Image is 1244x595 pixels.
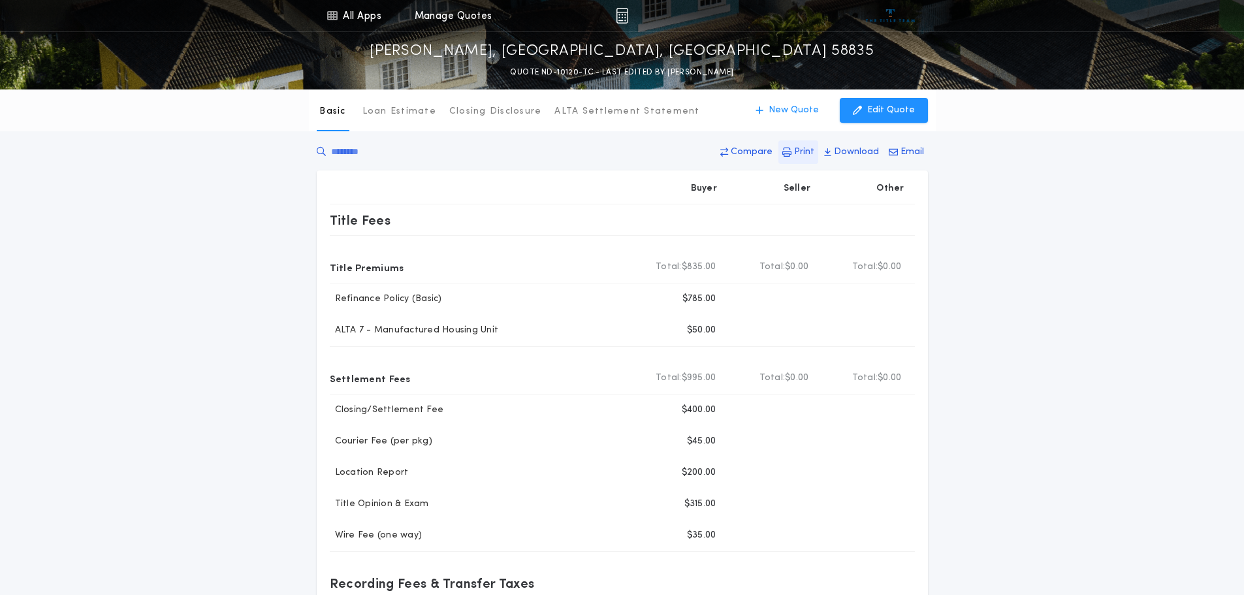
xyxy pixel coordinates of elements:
span: $995.00 [682,372,716,385]
button: Email [885,140,928,164]
p: Courier Fee (per pkg) [330,435,432,448]
p: Buyer [691,182,717,195]
p: Title Fees [330,210,391,231]
p: ALTA Settlement Statement [554,105,699,118]
b: Total: [656,372,682,385]
p: Refinance Policy (Basic) [330,293,442,306]
p: Basic [319,105,345,118]
span: $0.00 [878,261,901,274]
p: ALTA 7 - Manufactured Housing Unit [330,324,499,337]
p: Settlement Fees [330,368,411,389]
b: Total: [759,372,786,385]
b: Total: [852,372,878,385]
span: $835.00 [682,261,716,274]
p: Download [834,146,879,159]
span: $0.00 [878,372,901,385]
span: $0.00 [785,372,808,385]
button: Compare [716,140,776,164]
p: $200.00 [682,466,716,479]
p: Closing/Settlement Fee [330,404,444,417]
p: Email [901,146,924,159]
p: Location Report [330,466,409,479]
p: Print [794,146,814,159]
span: $0.00 [785,261,808,274]
p: $785.00 [682,293,716,306]
p: [PERSON_NAME], [GEOGRAPHIC_DATA], [GEOGRAPHIC_DATA] 58835 [370,41,874,62]
p: Edit Quote [867,104,915,117]
b: Total: [852,261,878,274]
button: Edit Quote [840,98,928,123]
p: Wire Fee (one way) [330,529,423,542]
p: Title Opinion & Exam [330,498,429,511]
img: img [616,8,628,24]
p: QUOTE ND-10120-TC - LAST EDITED BY [PERSON_NAME] [510,66,733,79]
button: Print [778,140,818,164]
b: Total: [656,261,682,274]
p: Title Premiums [330,257,404,278]
button: New Quote [742,98,832,123]
p: Closing Disclosure [449,105,542,118]
p: $35.00 [687,529,716,542]
p: $400.00 [682,404,716,417]
p: Seller [784,182,811,195]
button: Download [820,140,883,164]
p: $50.00 [687,324,716,337]
p: $45.00 [687,435,716,448]
p: Compare [731,146,773,159]
img: vs-icon [866,9,915,22]
p: New Quote [769,104,819,117]
b: Total: [759,261,786,274]
p: Other [876,182,904,195]
p: Recording Fees & Transfer Taxes [330,573,535,594]
p: $315.00 [684,498,716,511]
p: Loan Estimate [362,105,436,118]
